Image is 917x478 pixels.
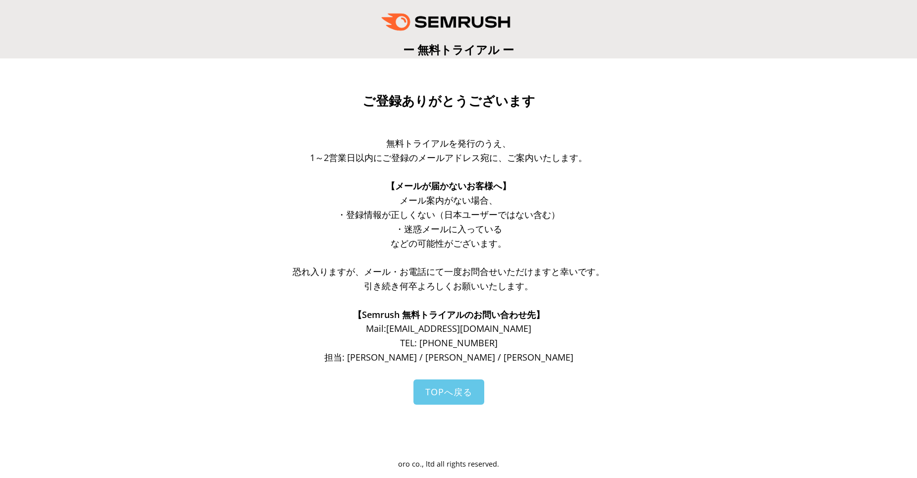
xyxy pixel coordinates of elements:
span: 引き続き何卒よろしくお願いいたします。 [364,280,533,292]
span: などの可能性がございます。 [391,237,507,249]
span: oro co., ltd all rights reserved. [398,459,499,469]
span: 1～2営業日以内にご登録のメールアドレス宛に、ご案内いたします。 [310,152,587,163]
span: メール案内がない場合、 [400,194,498,206]
span: ご登録ありがとうございます [362,94,535,108]
span: 担当: [PERSON_NAME] / [PERSON_NAME] / [PERSON_NAME] [324,351,573,363]
span: TOPへ戻る [425,386,472,398]
span: 【Semrush 無料トライアルのお問い合わせ先】 [353,309,545,320]
span: 無料トライアルを発行のうえ、 [386,137,511,149]
span: Mail: [EMAIL_ADDRESS][DOMAIN_NAME] [366,322,531,334]
a: TOPへ戻る [413,379,484,405]
span: 恐れ入りますが、メール・お電話にて一度お問合せいただけますと幸いです。 [293,266,605,277]
span: TEL: [PHONE_NUMBER] [400,337,498,349]
span: ・迷惑メールに入っている [395,223,502,235]
span: ー 無料トライアル ー [403,42,514,57]
span: ・登録情報が正しくない（日本ユーザーではない含む） [337,209,560,220]
span: 【メールが届かないお客様へ】 [386,180,511,192]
